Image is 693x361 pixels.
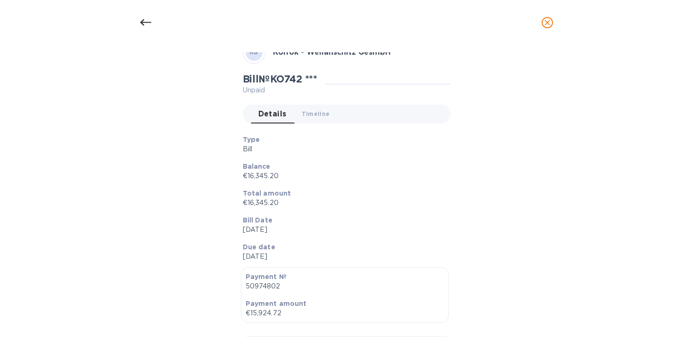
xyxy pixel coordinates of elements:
b: KG [249,49,258,56]
p: [DATE] [243,252,443,262]
b: Kolfok - Wellanschitz GesmbH [273,48,391,57]
b: Due date [243,243,275,251]
p: €15,924.72 [246,308,444,318]
p: €16,345.20 [243,198,443,208]
p: Bill [243,144,443,154]
p: 50974802 [246,281,444,291]
button: close [536,11,559,34]
b: Total amount [243,189,291,197]
b: Type [243,136,260,143]
p: [DATE] [243,225,443,235]
span: Details [258,107,287,121]
b: Payment № [246,273,287,280]
b: Bill Date [243,216,272,224]
b: Payment amount [246,300,307,307]
h2: Bill № KO742 *** [243,73,318,85]
p: €16,345.20 [243,171,443,181]
span: Timeline [302,109,330,119]
b: Balance [243,163,271,170]
p: Unpaid [243,85,318,95]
